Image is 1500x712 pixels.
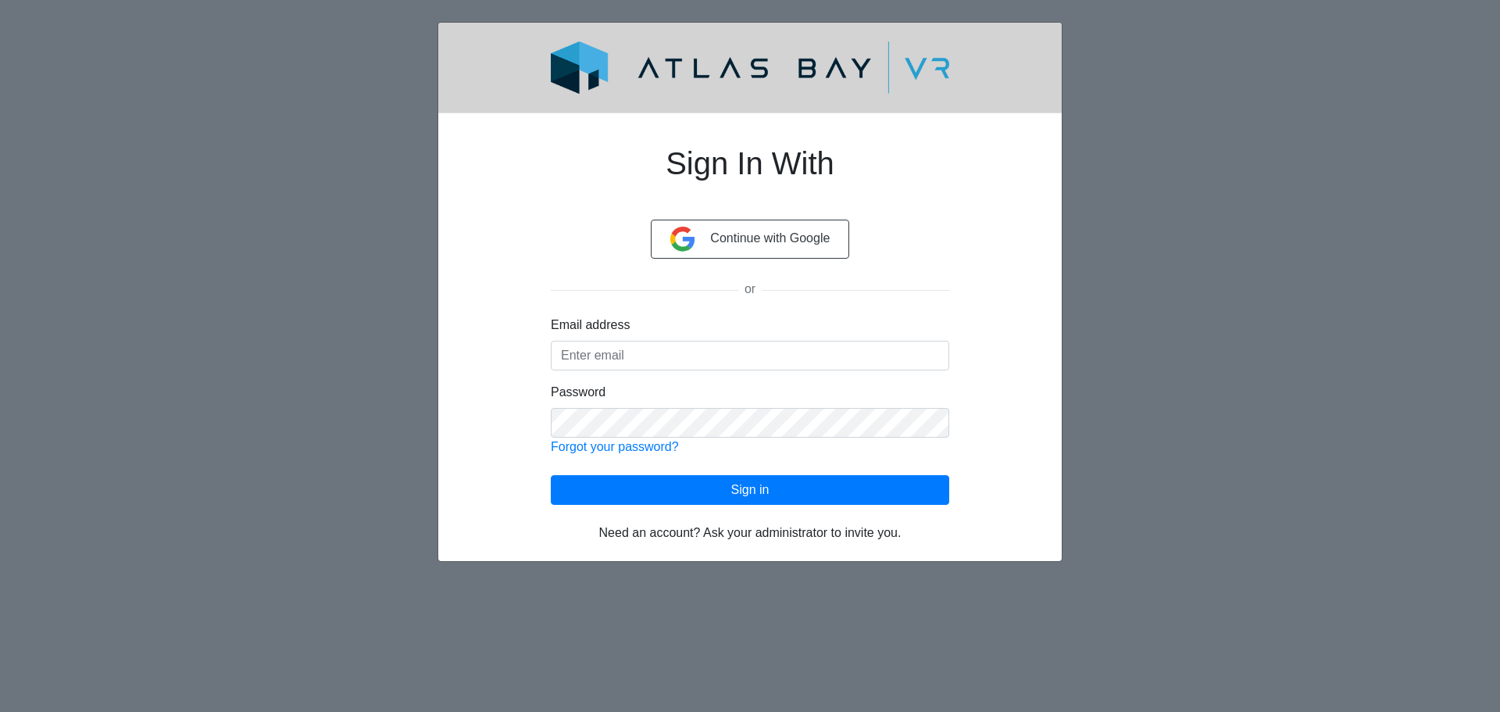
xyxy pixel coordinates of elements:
span: Need an account? Ask your administrator to invite you. [599,526,902,539]
a: Forgot your password? [551,440,679,453]
span: Continue with Google [710,231,830,245]
label: Password [551,383,605,402]
input: Enter email [551,341,949,370]
img: logo [513,41,987,94]
label: Email address [551,316,630,335]
h1: Sign In With [551,126,949,220]
button: Sign in [551,475,949,505]
button: Continue with Google [651,220,850,259]
span: or [738,282,762,295]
